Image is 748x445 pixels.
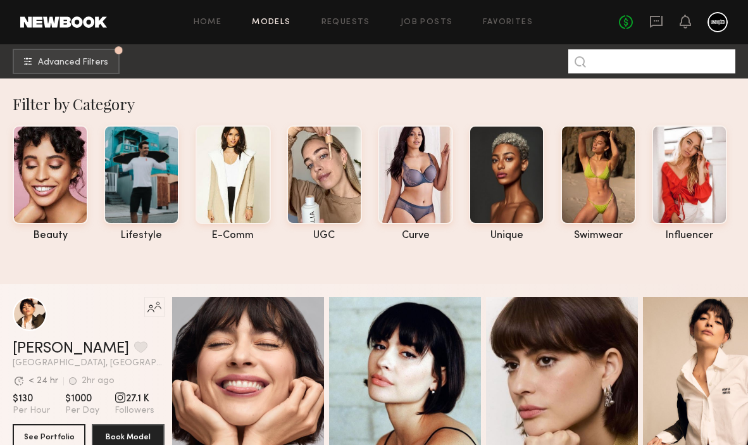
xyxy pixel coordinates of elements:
div: beauty [13,230,88,241]
a: Requests [321,18,370,27]
div: influencer [652,230,727,241]
a: [PERSON_NAME] [13,341,129,356]
div: swimwear [561,230,636,241]
span: Per Day [65,405,99,417]
div: 2hr ago [82,377,115,385]
div: < 24 hr [28,377,58,385]
a: Job Posts [401,18,453,27]
div: UGC [287,230,362,241]
div: lifestyle [104,230,179,241]
a: Favorites [483,18,533,27]
span: $1000 [65,392,99,405]
a: Home [194,18,222,27]
span: Followers [115,405,154,417]
span: 27.1 K [115,392,154,405]
div: e-comm [196,230,271,241]
div: unique [469,230,544,241]
div: Filter by Category [13,94,748,114]
span: Per Hour [13,405,50,417]
button: Advanced Filters [13,49,120,74]
a: Models [252,18,290,27]
span: Advanced Filters [38,58,108,67]
span: $130 [13,392,50,405]
span: [GEOGRAPHIC_DATA], [GEOGRAPHIC_DATA] [13,359,165,368]
div: curve [378,230,453,241]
